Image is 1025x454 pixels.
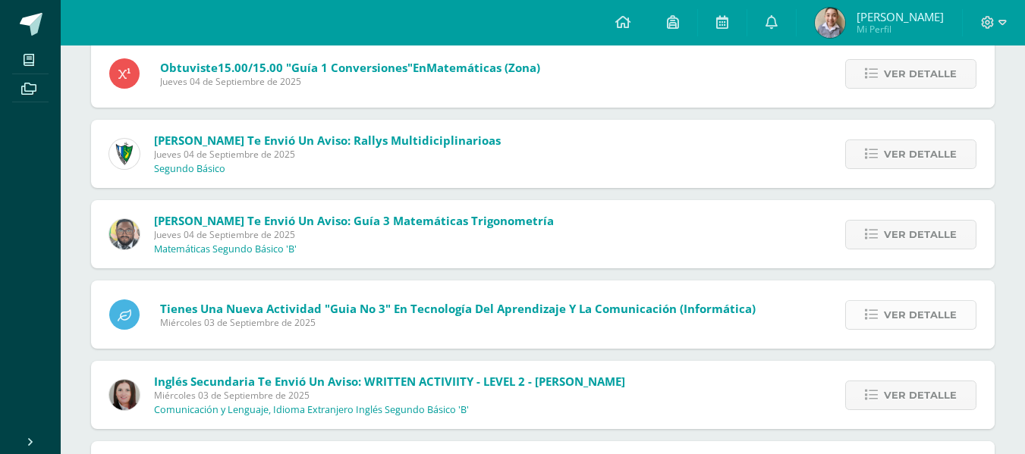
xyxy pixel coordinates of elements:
[154,148,501,161] span: Jueves 04 de Septiembre de 2025
[426,60,540,75] span: Matemáticas (Zona)
[884,221,957,249] span: Ver detalle
[884,60,957,88] span: Ver detalle
[154,133,501,148] span: [PERSON_NAME] te envió un aviso: Rallys multidiciplinarioas
[154,213,554,228] span: [PERSON_NAME] te envió un aviso: Guía 3 matemáticas Trigonometría
[154,228,554,241] span: Jueves 04 de Septiembre de 2025
[154,243,297,255] p: Matemáticas Segundo Básico 'B'
[160,316,756,329] span: Miércoles 03 de Septiembre de 2025
[884,301,957,329] span: Ver detalle
[154,389,625,402] span: Miércoles 03 de Septiembre de 2025
[154,404,469,416] p: Comunicación y Lenguaje, Idioma Extranjero Inglés Segundo Básico 'B'
[160,60,540,75] span: Obtuviste en
[109,380,140,410] img: 8af0450cf43d44e38c4a1497329761f3.png
[109,219,140,249] img: 712781701cd376c1a616437b5c60ae46.png
[857,9,944,24] span: [PERSON_NAME]
[109,139,140,169] img: 9f174a157161b4ddbe12118a61fed988.png
[154,374,625,389] span: Inglés Secundaria te envió un aviso: WRITTEN ACTIVIITY - LEVEL 2 - [PERSON_NAME]
[218,60,283,75] span: 15.00/15.00
[815,8,845,38] img: 17cf59736ae56aed92359ce21211a68c.png
[160,75,540,88] span: Jueves 04 de Septiembre de 2025
[884,140,957,168] span: Ver detalle
[884,381,957,409] span: Ver detalle
[857,23,944,36] span: Mi Perfil
[286,60,413,75] span: "Guía 1 Conversiones"
[154,163,225,175] p: Segundo Básico
[160,301,756,316] span: Tienes una nueva actividad "Guia No 3" En Tecnología del Aprendizaje y la Comunicación (Informática)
